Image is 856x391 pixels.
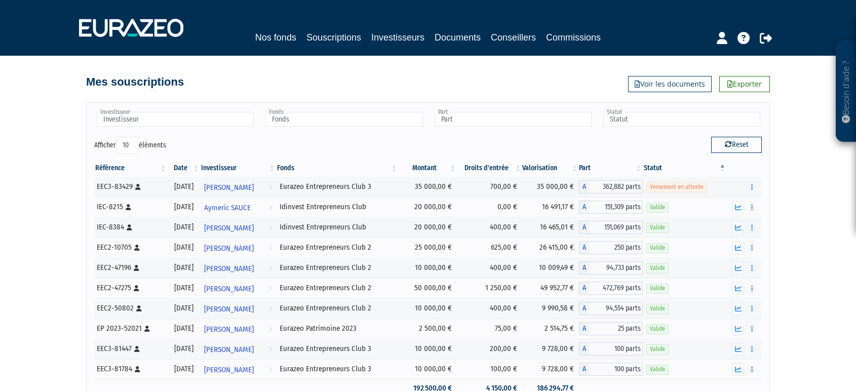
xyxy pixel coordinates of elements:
[589,180,643,193] span: 362,882 parts
[126,204,131,210] i: [Français] Personne physique
[280,303,395,314] div: Eurazeo Entrepreneurs Club 2
[457,278,522,298] td: 1 250,00 €
[399,339,457,359] td: 10 000,00 €
[579,221,589,234] span: A
[280,242,395,253] div: Eurazeo Entrepreneurs Club 2
[579,201,643,214] div: A - Idinvest Entrepreneurs Club
[589,363,643,376] span: 100 parts
[268,340,272,359] i: Voir l'investisseur
[200,177,276,197] a: [PERSON_NAME]
[399,177,457,197] td: 35 000,00 €
[840,46,852,137] p: Besoin d'aide ?
[579,342,589,356] span: A
[646,365,669,374] span: Valide
[579,241,589,254] span: A
[171,181,197,192] div: [DATE]
[200,319,276,339] a: [PERSON_NAME]
[204,320,254,339] span: [PERSON_NAME]
[268,239,272,258] i: Voir l'investisseur
[579,261,589,275] span: A
[268,280,272,298] i: Voir l'investisseur
[546,30,601,45] a: Commissions
[399,359,457,379] td: 10 000,00 €
[589,221,643,234] span: 151,069 parts
[628,76,712,92] a: Voir les documents
[522,238,579,258] td: 26 415,00 €
[589,261,643,275] span: 94,733 parts
[280,262,395,273] div: Eurazeo Entrepreneurs Club 2
[522,359,579,379] td: 9 728,00 €
[171,364,197,374] div: [DATE]
[134,245,140,251] i: [Français] Personne physique
[522,298,579,319] td: 9 990,58 €
[579,221,643,234] div: A - Idinvest Entrepreneurs Club
[94,137,166,154] label: Afficher éléments
[579,160,643,177] th: Part: activer pour trier la colonne par ordre croissant
[399,217,457,238] td: 20 000,00 €
[97,283,164,293] div: EEC2-47275
[171,343,197,354] div: [DATE]
[171,202,197,212] div: [DATE]
[399,298,457,319] td: 10 000,00 €
[268,320,272,339] i: Voir l'investisseur
[200,238,276,258] a: [PERSON_NAME]
[457,217,522,238] td: 400,00 €
[579,363,589,376] span: A
[579,180,589,193] span: A
[171,222,197,232] div: [DATE]
[280,283,395,293] div: Eurazeo Entrepreneurs Club 2
[579,282,589,295] span: A
[646,344,669,354] span: Valide
[579,261,643,275] div: A - Eurazeo Entrepreneurs Club 2
[522,160,579,177] th: Valorisation: activer pour trier la colonne par ordre croissant
[144,326,150,332] i: [Français] Personne physique
[646,284,669,293] span: Valide
[589,282,643,295] span: 472,769 parts
[116,137,139,154] select: Afficheréléments
[491,30,536,45] a: Conseillers
[280,222,395,232] div: Idinvest Entrepreneurs Club
[168,160,200,177] th: Date: activer pour trier la colonne par ordre croissant
[589,342,643,356] span: 100 parts
[268,300,272,319] i: Voir l'investisseur
[268,259,272,278] i: Voir l'investisseur
[457,298,522,319] td: 400,00 €
[268,219,272,238] i: Voir l'investisseur
[255,30,296,45] a: Nos fonds
[276,160,399,177] th: Fonds: activer pour trier la colonne par ordre croissant
[134,346,140,352] i: [Français] Personne physique
[399,238,457,258] td: 25 000,00 €
[579,342,643,356] div: A - Eurazeo Entrepreneurs Club 3
[711,137,762,153] button: Reset
[97,202,164,212] div: IEC-8215
[280,181,395,192] div: Eurazeo Entrepreneurs Club 3
[646,182,707,192] span: Versement en attente
[522,177,579,197] td: 35 000,00 €
[522,278,579,298] td: 49 952,77 €
[268,178,272,197] i: Voir l'investisseur
[589,241,643,254] span: 250 parts
[171,242,197,253] div: [DATE]
[646,223,669,232] span: Valide
[79,19,183,37] img: 1732889491-logotype_eurazeo_blanc_rvb.png
[134,285,139,291] i: [Français] Personne physique
[306,30,361,46] a: Souscriptions
[457,160,522,177] th: Droits d'entrée: activer pour trier la colonne par ordre croissant
[522,339,579,359] td: 9 728,00 €
[579,241,643,254] div: A - Eurazeo Entrepreneurs Club 2
[200,258,276,278] a: [PERSON_NAME]
[457,238,522,258] td: 625,00 €
[204,239,254,258] span: [PERSON_NAME]
[371,30,424,45] a: Investisseurs
[97,181,164,192] div: EEC3-83429
[579,180,643,193] div: A - Eurazeo Entrepreneurs Club 3
[97,323,164,334] div: EP 2023-52021
[399,160,457,177] th: Montant: activer pour trier la colonne par ordre croissant
[171,323,197,334] div: [DATE]
[399,258,457,278] td: 10 000,00 €
[204,361,254,379] span: [PERSON_NAME]
[522,258,579,278] td: 10 009,49 €
[204,300,254,319] span: [PERSON_NAME]
[646,243,669,253] span: Valide
[200,278,276,298] a: [PERSON_NAME]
